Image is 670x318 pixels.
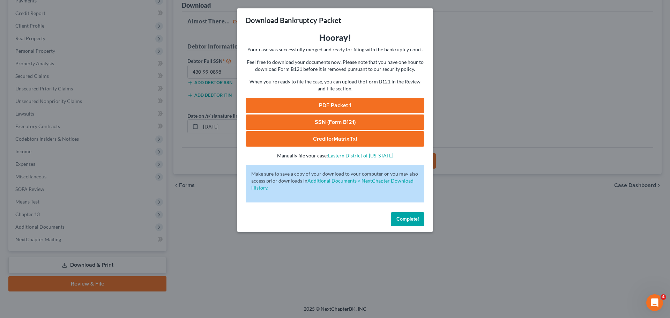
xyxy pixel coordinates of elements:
[391,212,424,226] button: Complete!
[246,98,424,113] a: PDF Packet 1
[328,153,393,158] a: Eastern District of [US_STATE]
[396,216,419,222] span: Complete!
[246,114,424,130] a: SSN (Form B121)
[646,294,663,311] iframe: Intercom live chat
[661,294,666,300] span: 4
[246,152,424,159] p: Manually file your case:
[251,178,414,191] a: Additional Documents > NextChapter Download History.
[246,32,424,43] h3: Hooray!
[251,170,419,191] p: Make sure to save a copy of your download to your computer or you may also access prior downloads in
[246,15,341,25] h3: Download Bankruptcy Packet
[246,46,424,53] p: Your case was successfully merged and ready for filing with the bankruptcy court.
[246,59,424,73] p: Feel free to download your documents now. Please note that you have one hour to download Form B12...
[246,131,424,147] a: CreditorMatrix.txt
[246,78,424,92] p: When you're ready to file the case, you can upload the Form B121 in the Review and File section.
